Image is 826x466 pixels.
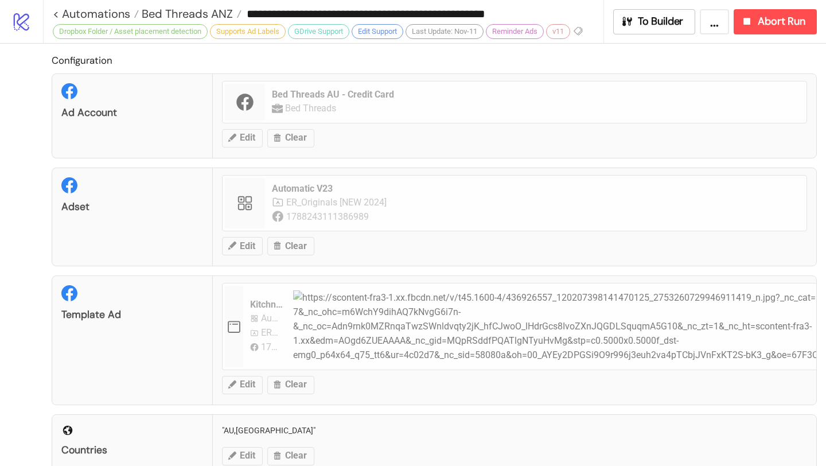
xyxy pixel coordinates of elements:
[486,24,544,39] div: Reminder Ads
[758,15,805,28] span: Abort Run
[406,24,484,39] div: Last Update: Nov-11
[546,24,570,39] div: v11
[638,15,684,28] span: To Builder
[734,9,817,34] button: Abort Run
[288,24,349,39] div: GDrive Support
[139,8,241,20] a: Bed Threads ANZ
[53,24,208,39] div: Dropbox Folder / Asset placement detection
[52,53,817,68] h2: Configuration
[210,24,286,39] div: Supports Ad Labels
[139,6,233,21] span: Bed Threads ANZ
[700,9,729,34] button: ...
[613,9,696,34] button: To Builder
[53,8,139,20] a: < Automations
[352,24,403,39] div: Edit Support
